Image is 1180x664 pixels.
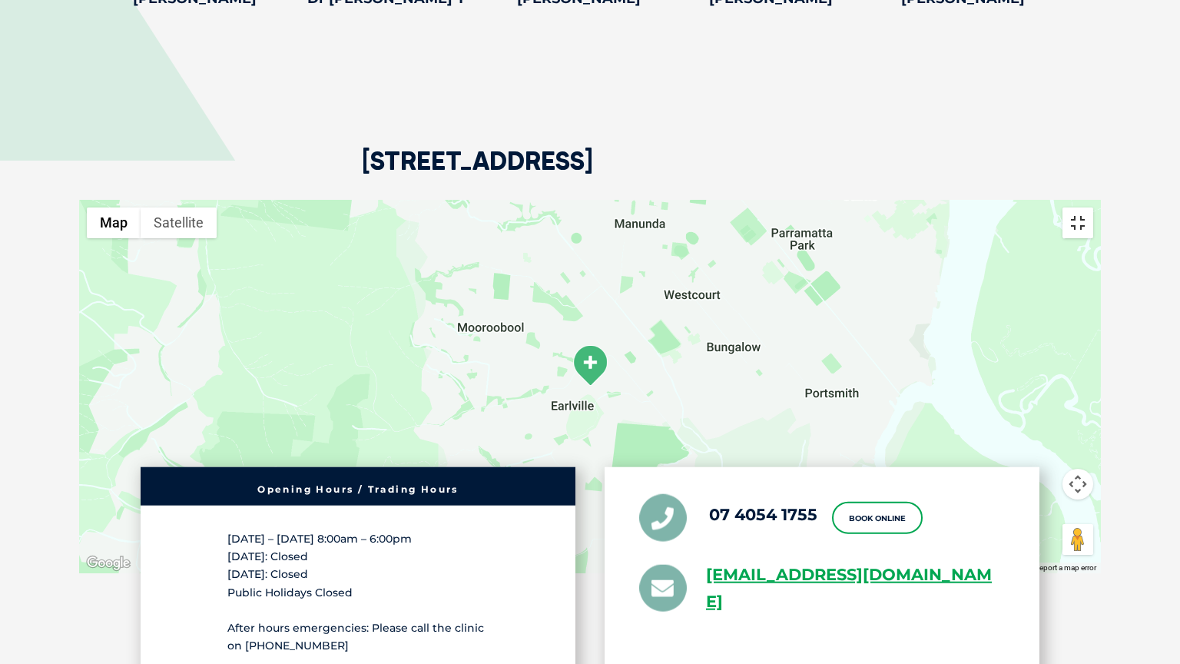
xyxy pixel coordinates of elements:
[362,148,593,200] h2: [STREET_ADDRESS]
[1062,207,1093,238] button: Toggle fullscreen view
[227,619,489,655] p: After hours emergencies: Please call the clinic on [PHONE_NUMBER]
[141,207,217,238] button: Show satellite imagery
[1150,70,1165,85] button: Search
[87,207,141,238] button: Show street map
[227,530,489,602] p: [DATE] – [DATE] 8:00am – 6:00pm [DATE]: Closed [DATE]: Closed Public Holidays Closed
[832,502,923,534] a: Book Online
[709,505,817,524] a: 07 4054 1755
[706,562,1005,616] a: [EMAIL_ADDRESS][DOMAIN_NAME]
[148,485,568,494] h6: Opening Hours / Trading Hours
